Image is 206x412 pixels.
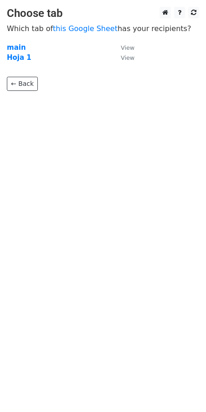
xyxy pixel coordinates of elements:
[7,77,38,91] a: ← Back
[112,53,134,62] a: View
[121,44,134,51] small: View
[7,43,26,52] a: main
[7,24,199,33] p: Which tab of has your recipients?
[7,53,31,62] a: Hoja 1
[112,43,134,52] a: View
[121,54,134,61] small: View
[7,7,199,20] h3: Choose tab
[53,24,118,33] a: this Google Sheet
